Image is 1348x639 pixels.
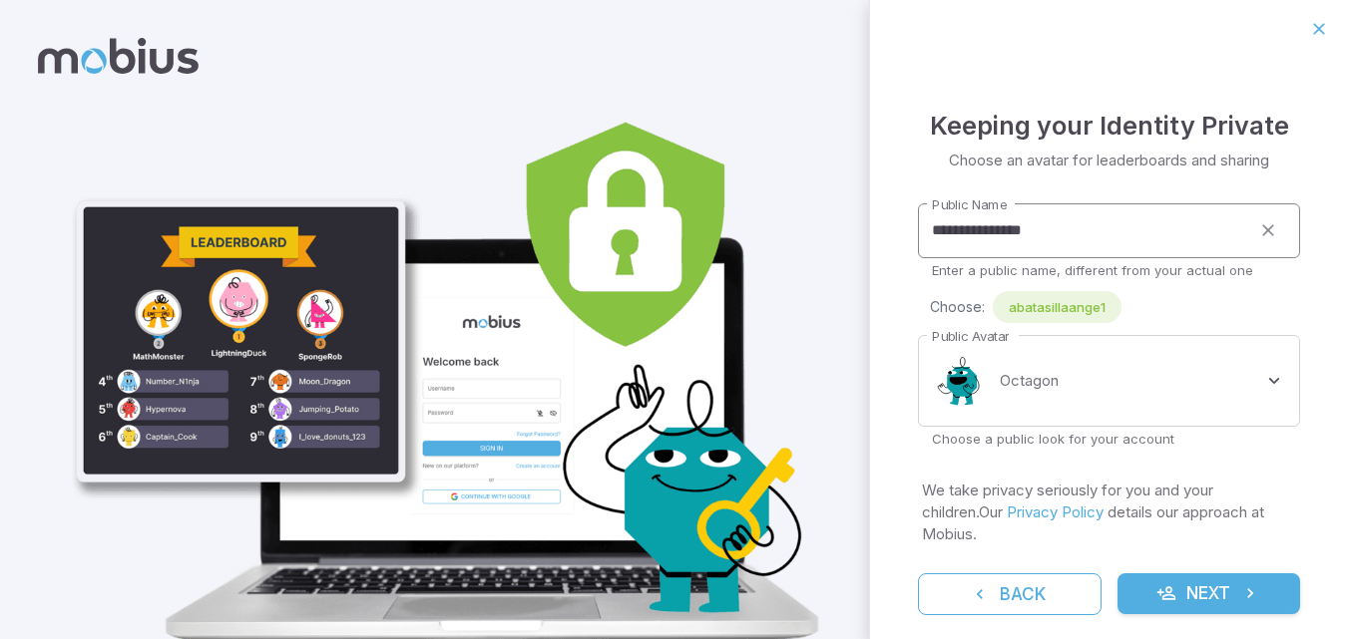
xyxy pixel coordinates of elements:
button: clear [1250,212,1286,248]
p: We take privacy seriously for you and your children. Our details our approach at Mobius. [922,479,1296,545]
p: Enter a public name, different from your actual one [932,261,1286,279]
div: Choose: [930,291,1300,323]
img: octagon.svg [932,351,992,411]
p: Octagon [1000,370,1059,392]
p: Choose an avatar for leaderboards and sharing [949,150,1269,171]
label: Public Avatar [932,327,1009,346]
button: Back [918,573,1102,615]
a: Privacy Policy [1007,502,1104,521]
label: Public Name [932,195,1007,214]
div: abatasillaange1 [993,291,1122,323]
span: abatasillaange1 [993,297,1122,317]
h4: Keeping your Identity Private [930,106,1289,146]
p: Choose a public look for your account [932,430,1286,448]
button: Next [1118,573,1301,615]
